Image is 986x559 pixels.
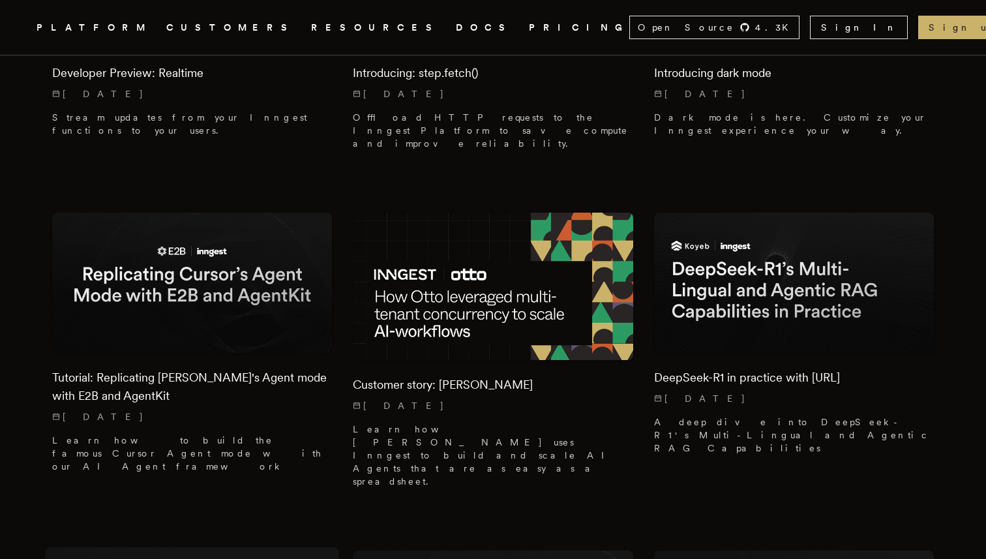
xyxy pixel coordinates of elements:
[353,111,633,150] p: Offload HTTP requests to the Inngest Platform to save compute and improve reliability.
[52,213,332,483] a: Featured image for Tutorial: Replicating Cursor's Agent mode with E2B and AgentKit blog postTutor...
[52,410,332,423] p: [DATE]
[353,399,633,412] p: [DATE]
[654,87,934,100] p: [DATE]
[456,20,513,36] a: DOCS
[52,213,332,353] img: Featured image for Tutorial: Replicating Cursor's Agent mode with E2B and AgentKit blog post
[353,64,633,82] h2: Introducing: step.fetch()
[353,213,633,360] img: Featured image for Customer story: Otto blog post
[52,434,332,473] p: Learn how to build the famous Cursor Agent mode with our AI Agent framework
[52,369,332,405] h2: Tutorial: Replicating [PERSON_NAME]'s Agent mode with E2B and AgentKit
[810,16,908,39] a: Sign In
[353,376,633,394] h2: Customer story: [PERSON_NAME]
[37,20,151,36] button: PLATFORM
[52,111,332,137] p: Stream updates from your Inngest functions to your users.
[638,21,734,34] span: Open Source
[311,20,440,36] button: RESOURCES
[353,87,633,100] p: [DATE]
[755,21,796,34] span: 4.3 K
[654,64,934,82] h2: Introducing dark mode
[654,415,934,455] p: A deep dive into DeepSeek-R1's Multi-Lingual and Agentic RAG Capabilities
[353,423,633,488] p: Learn how [PERSON_NAME] uses Inngest to build and scale AI Agents that are as easy as a spreadsheet.
[654,369,934,387] h2: DeepSeek-R1 in practice with [URL]
[654,392,934,405] p: [DATE]
[52,87,332,100] p: [DATE]
[529,20,629,36] a: PRICING
[166,20,295,36] a: CUSTOMERS
[654,111,934,137] p: Dark mode is here. Customize your Inngest experience your way.
[654,213,934,465] a: Featured image for DeepSeek-R1 in practice with step.ai blog postDeepSeek-R1 in practice with [UR...
[654,213,934,353] img: Featured image for DeepSeek-R1 in practice with step.ai blog post
[52,64,332,82] h2: Developer Preview: Realtime
[353,213,633,498] a: Featured image for Customer story: Otto blog postCustomer story: [PERSON_NAME][DATE] Learn how [P...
